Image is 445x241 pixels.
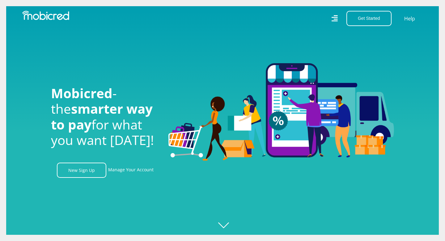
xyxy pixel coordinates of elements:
[404,15,415,23] a: Help
[51,84,112,102] span: Mobicred
[51,85,159,148] h1: - the for what you want [DATE]!
[346,11,392,26] button: Get Started
[22,11,69,20] img: Mobicred
[57,163,106,178] a: New Sign Up
[168,63,394,161] img: Welcome to Mobicred
[108,163,154,178] a: Manage Your Account
[51,100,153,133] span: smarter way to pay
